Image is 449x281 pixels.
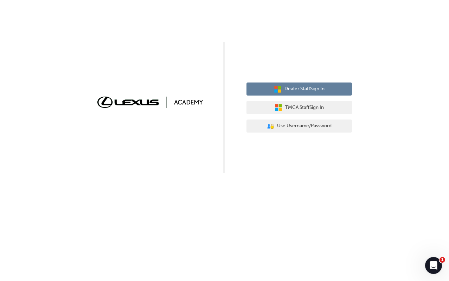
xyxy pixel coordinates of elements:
[277,122,332,130] span: Use Username/Password
[284,85,325,93] span: Dealer Staff Sign In
[246,101,352,114] button: TMCA StaffSign In
[97,97,203,108] img: Trak
[246,83,352,96] button: Dealer StaffSign In
[246,120,352,133] button: Use Username/Password
[285,104,324,112] span: TMCA Staff Sign In
[440,257,445,263] span: 1
[425,257,442,274] iframe: Intercom live chat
